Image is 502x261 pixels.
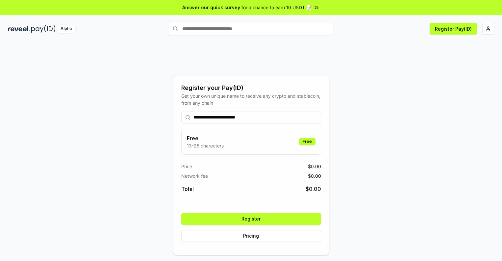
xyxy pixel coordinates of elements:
[181,92,321,106] div: Get your own unique name to receive any crypto and stablecoin, from any chain
[308,163,321,170] span: $ 0.00
[31,25,56,33] img: pay_id
[187,142,224,149] p: 13-25 characters
[241,4,312,11] span: for a chance to earn 10 USDT 📝
[430,23,477,35] button: Register Pay(ID)
[181,213,321,225] button: Register
[299,138,315,145] div: Free
[8,25,30,33] img: reveel_dark
[181,83,321,92] div: Register your Pay(ID)
[308,172,321,179] span: $ 0.00
[187,134,224,142] h3: Free
[181,185,194,193] span: Total
[182,4,240,11] span: Answer our quick survey
[57,25,75,33] div: Alpha
[181,230,321,242] button: Pricing
[181,172,208,179] span: Network fee
[181,163,192,170] span: Price
[306,185,321,193] span: $ 0.00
